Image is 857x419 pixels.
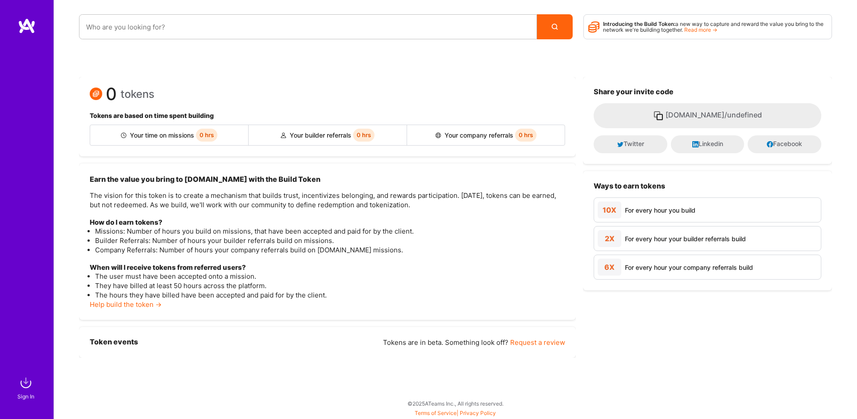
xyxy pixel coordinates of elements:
[95,245,558,255] li: Company Referrals: Number of hours your company referrals build on [DOMAIN_NAME] missions.
[594,182,821,190] h3: Ways to earn tokens
[17,374,35,392] img: sign in
[625,234,746,243] div: For every hour your builder referrals build
[460,410,496,416] a: Privacy Policy
[415,410,457,416] a: Terms of Service
[415,410,496,416] span: |
[86,16,530,38] input: overall type: UNKNOWN_TYPE server type: NO_SERVER_DATA heuristic type: UNKNOWN_TYPE label: Who ar...
[748,135,821,153] button: Facebook
[625,205,695,215] div: For every hour you build
[617,141,624,147] i: icon Twitter
[121,133,126,138] img: Builder icon
[598,259,621,276] div: 6X
[95,226,558,236] li: Missions: Number of hours you build on missions, that have been accepted and paid for by the client.
[106,89,117,99] span: 0
[90,338,138,347] h3: Token events
[510,338,565,347] a: Request a review
[353,129,374,142] span: 0 hrs
[588,18,599,35] i: icon Points
[249,125,407,145] div: Your builder referrals
[90,112,565,120] h4: Tokens are based on time spent building
[121,89,154,99] span: tokens
[671,135,745,153] button: Linkedin
[90,218,558,226] h4: How do I earn tokens?
[594,103,821,128] button: [DOMAIN_NAME]/undefined
[95,290,558,300] li: The hours they have billed have been accepted and paid for by the client.
[18,18,36,34] img: logo
[19,374,35,401] a: sign inSign In
[95,236,558,245] li: Builder Referrals: Number of hours your builder referrals build on missions.
[407,125,565,145] div: Your company referrals
[767,141,773,147] i: icon Facebook
[281,133,286,138] img: Builder referral icon
[90,174,558,184] h3: Earn the value you bring to [DOMAIN_NAME] with the Build Token
[90,88,102,100] img: Token icon
[17,392,34,401] div: Sign In
[95,281,558,290] li: They have billed at least 50 hours across the platform.
[552,24,558,30] i: icon Search
[598,201,621,218] div: 10X
[435,133,441,138] img: Company referral icon
[196,129,217,142] span: 0 hrs
[90,264,558,272] h4: When will I receive tokens from referred users?
[598,230,621,247] div: 2X
[54,392,857,415] div: © 2025 ATeams Inc., All rights reserved.
[653,110,664,121] i: icon Copy
[603,21,824,33] span: a new way to capture and reward the value you bring to the network we're building together.
[603,21,675,27] strong: Introducing the Build Token:
[515,129,537,142] span: 0 hrs
[90,125,249,145] div: Your time on missions
[692,141,699,147] i: icon LinkedInDark
[594,135,667,153] button: Twitter
[383,338,508,347] span: Tokens are in beta. Something look off?
[625,263,753,272] div: For every hour your company referrals build
[594,88,821,96] h3: Share your invite code
[90,191,558,209] p: The vision for this token is to create a mechanism that builds trust, incentivizes belonging, and...
[684,26,717,33] a: Read more →
[95,272,558,281] li: The user must have been accepted onto a mission.
[90,300,162,309] a: Help build the token →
